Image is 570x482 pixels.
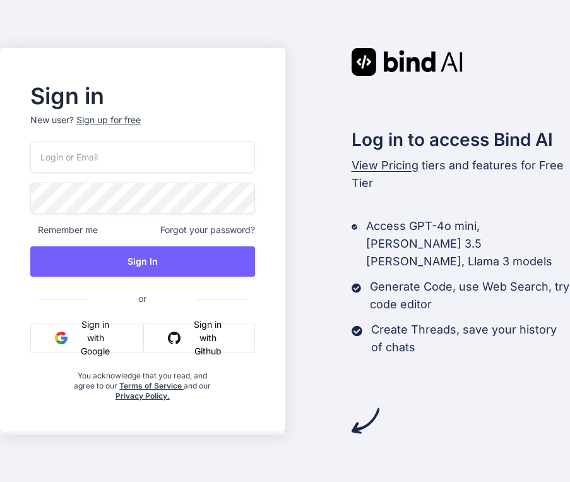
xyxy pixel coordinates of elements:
img: Bind AI logo [352,48,463,76]
span: Remember me [30,224,98,236]
p: New user? [30,114,255,142]
input: Login or Email [30,142,255,172]
div: Sign up for free [76,114,141,126]
span: Forgot your password? [160,224,255,236]
p: Access GPT-4o mini, [PERSON_NAME] 3.5 [PERSON_NAME], Llama 3 models [366,217,570,270]
p: Generate Code, use Web Search, try code editor [370,278,570,313]
button: Sign in with Google [30,323,143,353]
button: Sign In [30,246,255,277]
img: arrow [352,407,379,435]
a: Terms of Service [119,381,184,390]
div: You acknowledge that you read, and agree to our and our [68,363,217,401]
img: github [168,332,181,344]
span: or [88,283,197,314]
h2: Sign in [30,86,255,106]
button: Sign in with Github [143,323,255,353]
a: Privacy Policy. [116,391,170,401]
span: View Pricing [352,159,419,172]
p: Create Threads, save your history of chats [371,321,570,356]
img: google [55,332,68,344]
